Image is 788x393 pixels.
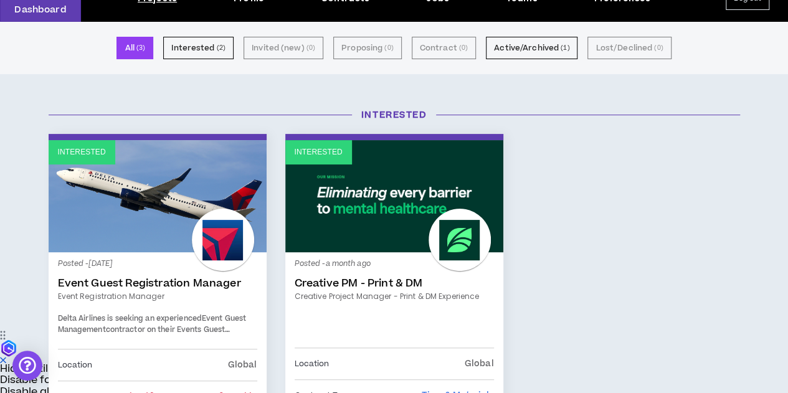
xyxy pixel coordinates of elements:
p: Global [228,358,257,372]
a: Creative Project Manager - Print & DM Experience [295,291,494,302]
p: Location [58,358,93,372]
a: Interested [49,140,267,252]
small: ( 0 ) [459,42,468,54]
h3: Interested [39,108,749,121]
a: Event Guest Registration Manager [58,277,257,290]
p: Interested [295,146,343,158]
p: Location [295,357,330,371]
small: ( 0 ) [306,42,315,54]
button: Invited (new) (0) [244,37,323,59]
button: Interested (2) [163,37,234,59]
button: Active/Archived (1) [486,37,577,59]
p: Posted - a month ago [295,258,494,270]
button: Contract (0) [412,37,476,59]
p: Dashboard [14,3,66,16]
small: ( 3 ) [136,42,145,54]
small: ( 0 ) [654,42,663,54]
button: All (3) [116,37,153,59]
a: Creative PM - Print & DM [295,277,494,290]
p: Global [465,357,494,371]
small: ( 1 ) [561,42,569,54]
button: Lost/Declined (0) [587,37,671,59]
span: contractor on their Events Guest Management team. This a 40hrs/week position with 2-3 days in the... [58,324,255,390]
strong: Event Guest Management [58,313,247,335]
p: Posted - [DATE] [58,258,257,270]
a: Event Registration Manager [58,291,257,302]
div: Open Intercom Messenger [12,351,42,381]
p: Interested [58,146,106,158]
small: ( 0 ) [384,42,393,54]
small: ( 2 ) [217,42,225,54]
button: Proposing (0) [333,37,402,59]
a: Interested [285,140,503,252]
span: Delta Airlines is seeking an experienced [58,313,202,324]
